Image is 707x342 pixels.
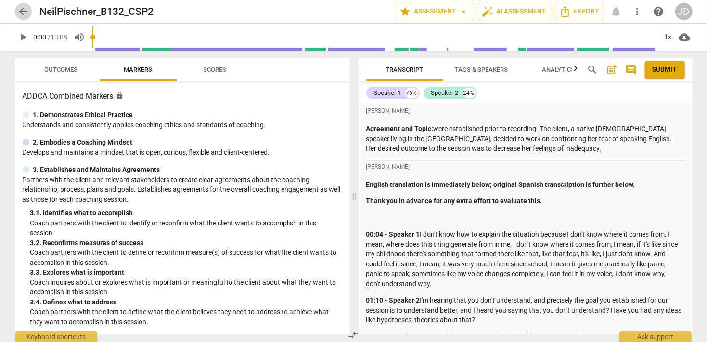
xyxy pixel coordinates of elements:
a: Help [650,3,668,20]
div: 76% [405,88,418,98]
span: arrow_drop_down [458,6,470,17]
span: AI Assessment [482,6,547,17]
button: Please Do Not Submit until your Assessment is Complete [645,61,685,79]
button: Volume [71,28,89,46]
button: Export [555,3,604,20]
span: auto_fix_high [482,6,494,17]
button: JD [675,3,693,20]
span: Markers [124,66,152,73]
span: compare_arrows [347,329,359,341]
div: 3. 4. Defines what to address [30,297,342,307]
p: Develops and maintains a mindset that is open, curious, flexible and client-centered. [23,147,342,158]
span: / 13:08 [48,33,68,41]
span: help [653,6,665,17]
p: Coach partners with the client to define or reconfirm measure(s) of success for what the client w... [30,248,342,267]
p: 1. Demonstrates Ethical Practice [33,110,133,120]
strong: Thank you in advance for any extra effort to evaluate this. [366,197,542,205]
span: Analytics [542,66,575,73]
button: Add summary [604,62,620,78]
p: Understands and consistently applies coaching ethics and standards of coaching. [23,120,342,130]
span: arrow_back [18,6,29,17]
span: more_vert [632,6,643,17]
span: comment [626,64,637,76]
span: Outcomes [44,66,77,73]
span: [PERSON_NAME] [366,163,410,171]
span: 0:00 [34,33,47,41]
strong: 01:50 - Speaker 1 [366,333,420,341]
span: play_arrow [18,31,29,43]
h2: NeilPischner_B132_CSP2 [40,6,154,18]
p: Coach partners with the client to identify or reconfirm what the client wants to accomplish in th... [30,218,342,238]
strong: Agreement and Topic: [366,125,434,132]
p: Coach partners with the client to define what the client believes they need to address to achieve... [30,307,342,327]
span: post_add [606,64,618,76]
p: 2. Embodies a Coaching Mindset [33,137,133,147]
span: [PERSON_NAME] [366,107,410,115]
button: Show/Hide comments [624,62,639,78]
p: I'm hearing that you don't understand, and precisely the goal you established for our session is ... [366,295,685,325]
p: Coach inquires about or explores what is important or meaningful to the client about what they wa... [30,277,342,297]
span: Assessment [400,6,470,17]
span: volume_up [74,31,86,43]
p: I don't know how to explain the situation because I don't know where it comes from, I mean, where... [366,229,685,289]
strong: English translation is immediately below; original Spanish transcription is further below. [366,181,635,188]
div: 3. 3. Explores what is important [30,267,342,277]
div: 1x [659,29,677,45]
div: Keyboard shortcuts [15,331,97,342]
button: Assessment [396,3,474,20]
p: 3. Establishes and Maintains Agreements [33,165,160,175]
div: 3. 1. Identifies what to accomplish [30,208,342,218]
button: AI Assessment [478,3,551,20]
div: Ask support [619,331,692,342]
strong: 00:04 - Speaker 1 [366,230,420,238]
button: Play [15,28,32,46]
span: search [587,64,599,76]
button: Search [585,62,601,78]
div: 3. 2. Reconfirms measures of success [30,238,342,248]
span: star [400,6,411,17]
span: Export [559,6,600,17]
p: were established prior to recording. The client, a native [DEMOGRAPHIC_DATA] speaker living in th... [366,124,685,154]
div: 24% [463,88,476,98]
div: Speaker 2 [431,88,459,98]
span: Submit [653,65,677,75]
span: Scores [204,66,227,73]
span: Tags & Speakers [455,66,508,73]
span: Assessment is enabled for this document. The competency model is locked and follows the assessmen... [116,92,124,100]
h3: ADDCA Combined Markers [23,91,342,102]
p: Partners with the client and relevant stakeholders to create clear agreements about the coaching ... [23,175,342,205]
strong: 01:10 - Speaker 2 [366,296,420,304]
div: Speaker 1 [374,88,401,98]
span: cloud_download [679,31,691,43]
span: Transcript [386,66,424,73]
